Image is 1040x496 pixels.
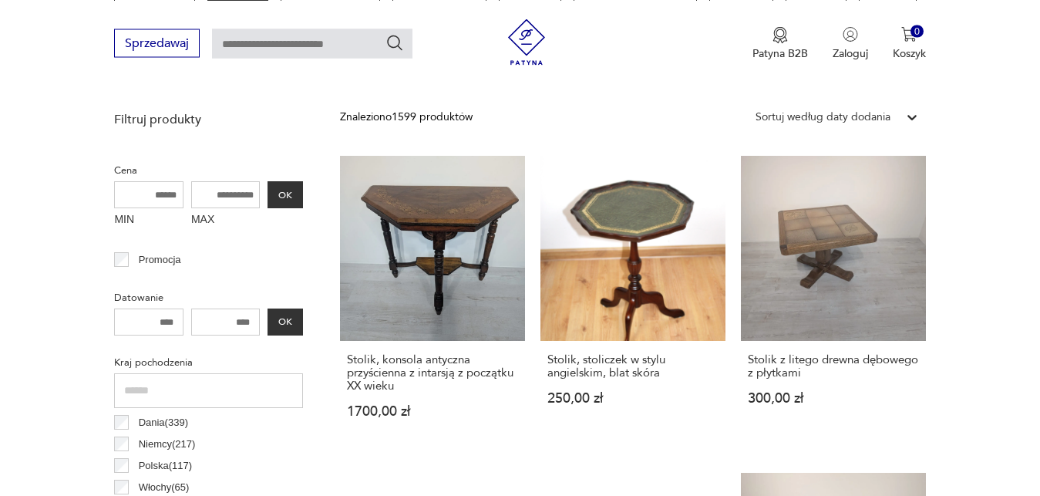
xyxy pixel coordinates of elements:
[503,19,550,65] img: Patyna - sklep z meblami i dekoracjami vintage
[833,46,868,60] p: Zaloguj
[268,181,303,208] button: OK
[752,46,808,60] p: Patyna B2B
[114,208,183,233] label: MIN
[114,29,200,57] button: Sprzedawaj
[547,353,719,380] h3: Stolik, stoliczek w stylu angielskim, blat skóra
[114,39,200,49] a: Sprzedawaj
[268,309,303,336] button: OK
[547,392,719,405] p: 250,00 zł
[340,109,473,126] div: Znaleziono 1599 produktów
[893,26,926,60] button: 0Koszyk
[139,457,192,474] p: Polska ( 117 )
[756,109,890,126] div: Sortuj według daty dodania
[741,156,926,448] a: Stolik z litego drewna dębowego z płytkamiStolik z litego drewna dębowego z płytkami300,00 zł
[114,354,303,371] p: Kraj pochodzenia
[748,392,919,405] p: 300,00 zł
[114,162,303,179] p: Cena
[347,405,518,418] p: 1700,00 zł
[748,353,919,380] h3: Stolik z litego drewna dębowego z płytkami
[347,353,518,393] h3: Stolik, konsola antyczna przyścienna z intarsją z początku XX wieku
[843,26,858,42] img: Ikonka użytkownika
[772,26,788,43] img: Ikona medalu
[910,25,924,38] div: 0
[340,156,525,448] a: Stolik, konsola antyczna przyścienna z intarsją z początku XX wiekuStolik, konsola antyczna przyś...
[191,208,261,233] label: MAX
[540,156,725,448] a: Stolik, stoliczek w stylu angielskim, blat skóraStolik, stoliczek w stylu angielskim, blat skóra2...
[139,414,188,431] p: Dania ( 339 )
[752,26,808,60] button: Patyna B2B
[833,26,868,60] button: Zaloguj
[893,46,926,60] p: Koszyk
[114,111,303,128] p: Filtruj produkty
[139,436,196,453] p: Niemcy ( 217 )
[139,251,181,268] p: Promocja
[114,289,303,306] p: Datowanie
[139,479,190,496] p: Włochy ( 65 )
[385,33,404,52] button: Szukaj
[901,26,917,42] img: Ikona koszyka
[752,26,808,60] a: Ikona medaluPatyna B2B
